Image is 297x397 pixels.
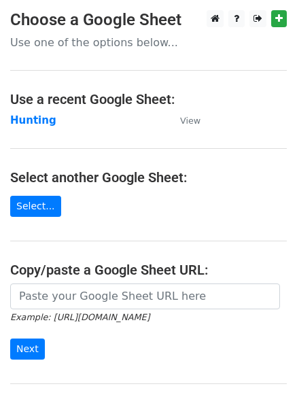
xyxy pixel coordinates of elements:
[180,116,200,126] small: View
[10,196,61,217] a: Select...
[10,283,280,309] input: Paste your Google Sheet URL here
[10,114,56,126] a: Hunting
[10,339,45,360] input: Next
[10,10,287,30] h3: Choose a Google Sheet
[10,169,287,186] h4: Select another Google Sheet:
[10,35,287,50] p: Use one of the options below...
[10,91,287,107] h4: Use a recent Google Sheet:
[167,114,200,126] a: View
[10,312,150,322] small: Example: [URL][DOMAIN_NAME]
[10,262,287,278] h4: Copy/paste a Google Sheet URL:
